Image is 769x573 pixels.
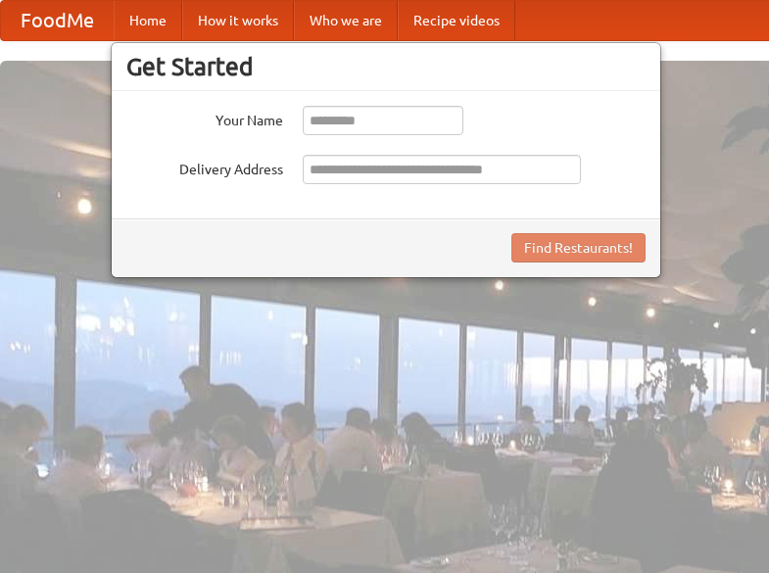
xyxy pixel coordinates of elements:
[126,52,646,81] h3: Get Started
[1,1,114,40] a: FoodMe
[126,155,283,179] label: Delivery Address
[126,106,283,130] label: Your Name
[182,1,294,40] a: How it works
[511,233,646,263] button: Find Restaurants!
[114,1,182,40] a: Home
[294,1,398,40] a: Who we are
[398,1,515,40] a: Recipe videos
